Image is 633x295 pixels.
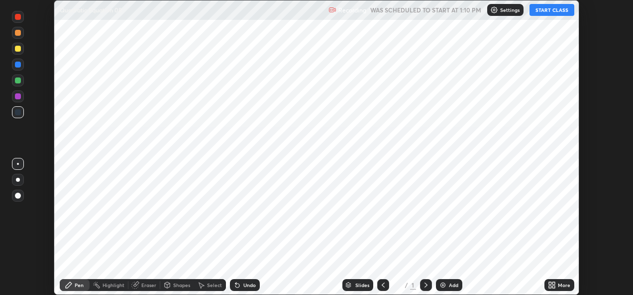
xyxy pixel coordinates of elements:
div: Undo [243,283,256,288]
p: Settings [500,7,520,12]
p: Recording [338,6,366,14]
div: Shapes [173,283,190,288]
img: add-slide-button [439,281,447,289]
div: Slides [355,283,369,288]
img: class-settings-icons [490,6,498,14]
div: Select [207,283,222,288]
h5: WAS SCHEDULED TO START AT 1:10 PM [370,5,481,14]
div: 1 [410,281,416,290]
div: Add [449,283,458,288]
div: / [405,282,408,288]
div: Eraser [141,283,156,288]
div: 1 [393,282,403,288]
img: recording.375f2c34.svg [328,6,336,14]
div: Highlight [103,283,124,288]
p: Quadratic Equation 08 [60,6,122,14]
div: More [558,283,570,288]
button: START CLASS [529,4,574,16]
div: Pen [75,283,84,288]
